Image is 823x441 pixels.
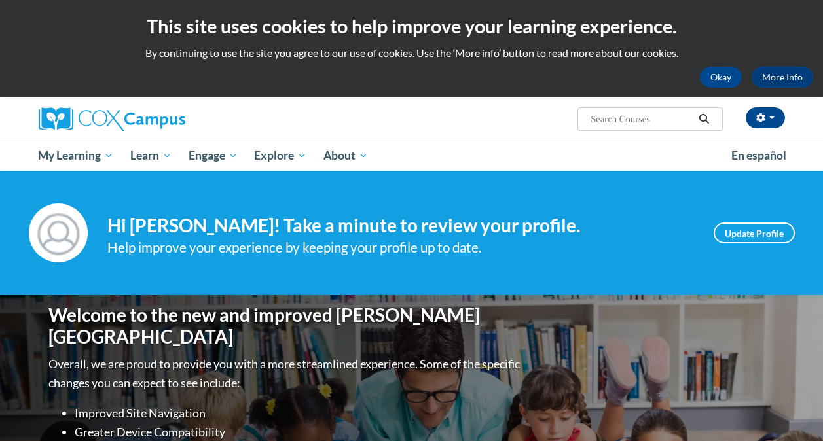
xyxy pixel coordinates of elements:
[10,46,813,60] p: By continuing to use the site you agree to our use of cookies. Use the ‘More info’ button to read...
[746,107,785,128] button: Account Settings
[29,203,88,262] img: Profile Image
[714,222,795,243] a: Update Profile
[180,141,246,171] a: Engage
[589,111,694,127] input: Search Courses
[39,107,274,131] a: Cox Campus
[189,148,238,164] span: Engage
[254,148,306,164] span: Explore
[30,141,122,171] a: My Learning
[130,148,172,164] span: Learn
[752,67,813,88] a: More Info
[723,142,795,169] a: En español
[323,148,368,164] span: About
[107,237,694,258] div: Help improve your experience by keeping your profile up to date.
[694,111,714,127] button: Search
[107,215,694,237] h4: Hi [PERSON_NAME]! Take a minute to review your profile.
[38,148,113,164] span: My Learning
[700,67,742,88] button: Okay
[48,355,523,393] p: Overall, we are proud to provide you with a more streamlined experience. Some of the specific cha...
[315,141,376,171] a: About
[10,13,813,39] h2: This site uses cookies to help improve your learning experience.
[246,141,315,171] a: Explore
[122,141,180,171] a: Learn
[48,304,523,348] h1: Welcome to the new and improved [PERSON_NAME][GEOGRAPHIC_DATA]
[29,141,795,171] div: Main menu
[75,404,523,423] li: Improved Site Navigation
[731,149,786,162] span: En español
[771,389,813,431] iframe: Button to launch messaging window
[39,107,185,131] img: Cox Campus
